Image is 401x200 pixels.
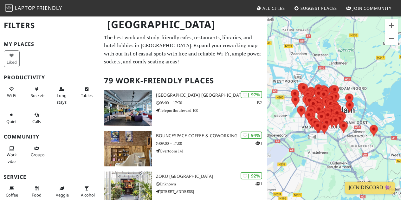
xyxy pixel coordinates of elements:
button: Zoom in [385,19,398,32]
a: Join Discord 👾 [345,182,395,194]
button: Food [29,183,45,200]
button: Calls [29,110,45,126]
button: Tables [79,84,95,101]
img: LaptopFriendly [5,4,13,12]
span: Long stays [57,93,67,105]
button: Groups [29,143,45,160]
p: 1 [256,100,262,106]
button: Quiet [4,110,20,126]
h3: Zoku [GEOGRAPHIC_DATA] [156,174,267,179]
p: Teleportboulevard 100 [156,107,267,113]
h2: 79 Work-Friendly Places [104,71,263,90]
span: Join Community [352,5,391,11]
span: Power sockets [31,93,45,98]
span: Laptop [15,4,36,11]
a: BounceSpace Coffee & Coworking | 94% 1 BounceSpace Coffee & Coworking 09:00 – 17:00 Overtoom 141 [100,131,267,166]
span: Quiet [6,119,17,124]
button: Coffee [4,183,20,200]
p: Overtoom 141 [156,148,267,154]
span: Coffee [6,192,18,198]
button: Long stays [54,84,70,107]
span: Group tables [31,152,45,158]
p: The best work and study-friendly cafes, restaurants, libraries, and hotel lobbies in [GEOGRAPHIC_... [104,34,263,66]
img: BounceSpace Coffee & Coworking [104,131,152,166]
button: Veggie [54,183,70,200]
p: 1 [255,140,262,146]
button: Wi-Fi [4,84,20,101]
span: Stable Wi-Fi [7,93,16,98]
a: LaptopFriendly LaptopFriendly [5,3,62,14]
p: 1 [255,181,262,187]
button: Work vibe [4,143,20,166]
span: Friendly [36,4,62,11]
button: Zoom out [385,32,398,45]
a: Aristo Meeting Center Amsterdam | 97% 1 [GEOGRAPHIC_DATA] [GEOGRAPHIC_DATA] 08:00 – 17:30 Telepor... [100,90,267,126]
p: 08:00 – 17:30 [156,100,267,106]
button: Alcohol [79,183,95,200]
h1: [GEOGRAPHIC_DATA] [102,16,266,33]
p: [STREET_ADDRESS] [156,189,267,195]
h3: My Places [4,41,96,47]
h2: Filters [4,16,96,35]
h3: Productivity [4,74,96,81]
span: People working [7,152,17,164]
p: 09:00 – 17:00 [156,140,267,146]
button: Sockets [29,84,45,101]
h3: [GEOGRAPHIC_DATA] [GEOGRAPHIC_DATA] [156,93,267,98]
div: | 97% [241,91,262,98]
span: Alcohol [81,192,95,198]
h3: BounceSpace Coffee & Coworking [156,133,267,139]
span: Suggest Places [301,5,337,11]
div: | 92% [241,172,262,179]
h3: Community [4,134,96,140]
a: Join Community [344,3,394,14]
h3: Service [4,174,96,180]
span: Work-friendly tables [81,93,93,98]
img: Aristo Meeting Center Amsterdam [104,90,152,126]
span: Veggie [56,192,69,198]
p: Unknown [156,181,267,187]
a: Suggest Places [292,3,340,14]
span: Video/audio calls [32,119,41,124]
a: All Cities [254,3,288,14]
span: All Cities [262,5,285,11]
span: Food [32,192,42,198]
div: | 94% [241,132,262,139]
